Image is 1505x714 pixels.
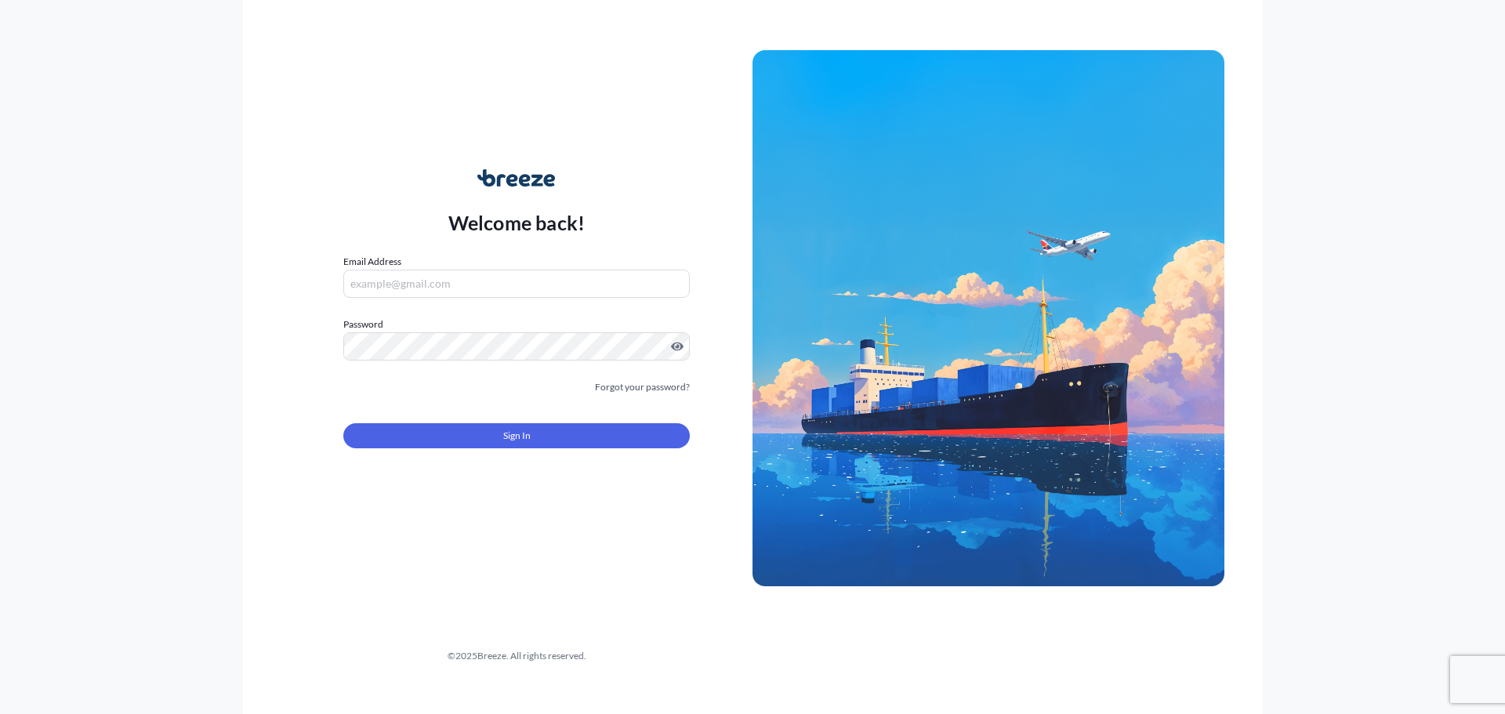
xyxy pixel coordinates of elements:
img: Ship illustration [752,50,1224,586]
span: Sign In [503,428,531,444]
div: © 2025 Breeze. All rights reserved. [281,648,752,664]
button: Sign In [343,423,690,448]
button: Show password [671,340,684,353]
p: Welcome back! [448,210,586,235]
label: Email Address [343,254,401,270]
input: example@gmail.com [343,270,690,298]
a: Forgot your password? [595,379,690,395]
label: Password [343,317,690,332]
